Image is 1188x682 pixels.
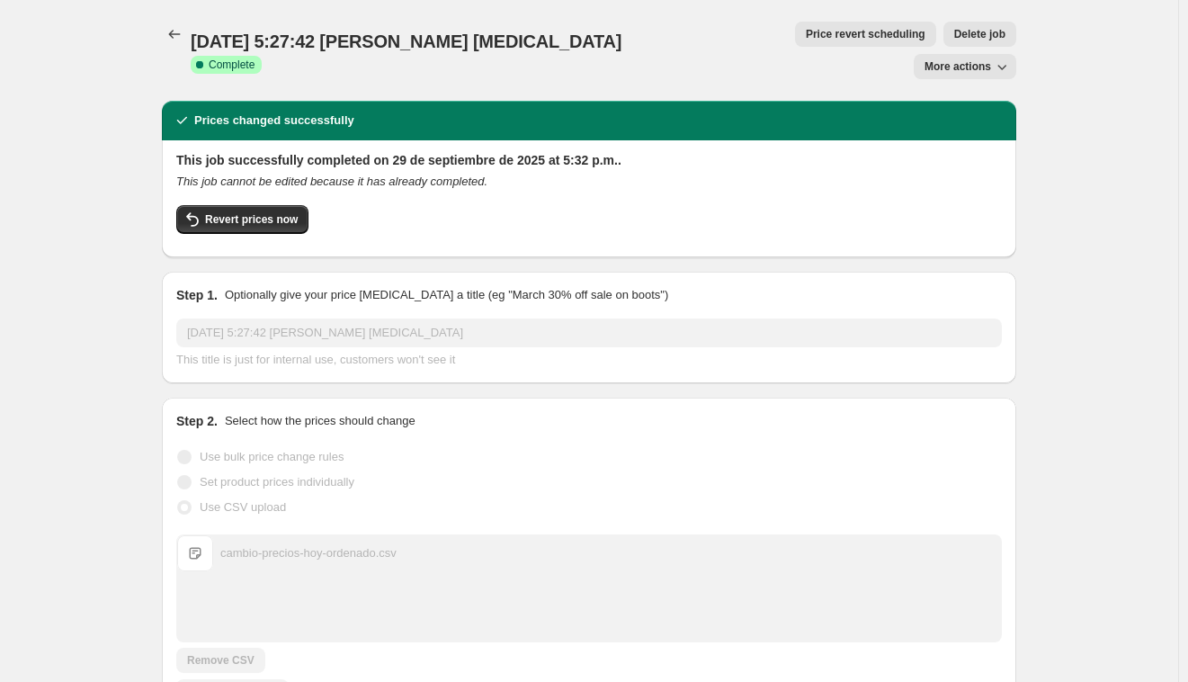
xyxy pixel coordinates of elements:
input: 30% off holiday sale [176,319,1002,347]
h2: This job successfully completed on 29 de septiembre de 2025 at 5:32 p.m.. [176,151,1002,169]
span: Price revert scheduling [806,27,925,41]
h2: Step 2. [176,412,218,430]
p: Select how the prices should change [225,412,415,430]
button: More actions [914,54,1016,79]
span: More actions [924,59,991,74]
div: cambio-precios-hoy-ordenado.csv [220,544,397,562]
button: Price revert scheduling [795,22,936,47]
i: This job cannot be edited because it has already completed. [176,175,487,188]
span: [DATE] 5:27:42 [PERSON_NAME] [MEDICAL_DATA] [191,31,621,51]
span: Delete job [954,27,1005,41]
span: This title is just for internal use, customers won't see it [176,353,455,366]
button: Price change jobs [162,22,187,47]
span: Use CSV upload [200,500,286,514]
span: Revert prices now [205,212,298,227]
span: Set product prices individually [200,475,354,489]
span: Complete [209,58,255,72]
button: Delete job [943,22,1016,47]
h2: Step 1. [176,286,218,304]
p: Optionally give your price [MEDICAL_DATA] a title (eg "March 30% off sale on boots") [225,286,668,304]
h2: Prices changed successfully [194,112,354,130]
button: Revert prices now [176,205,308,234]
span: Use bulk price change rules [200,450,344,463]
